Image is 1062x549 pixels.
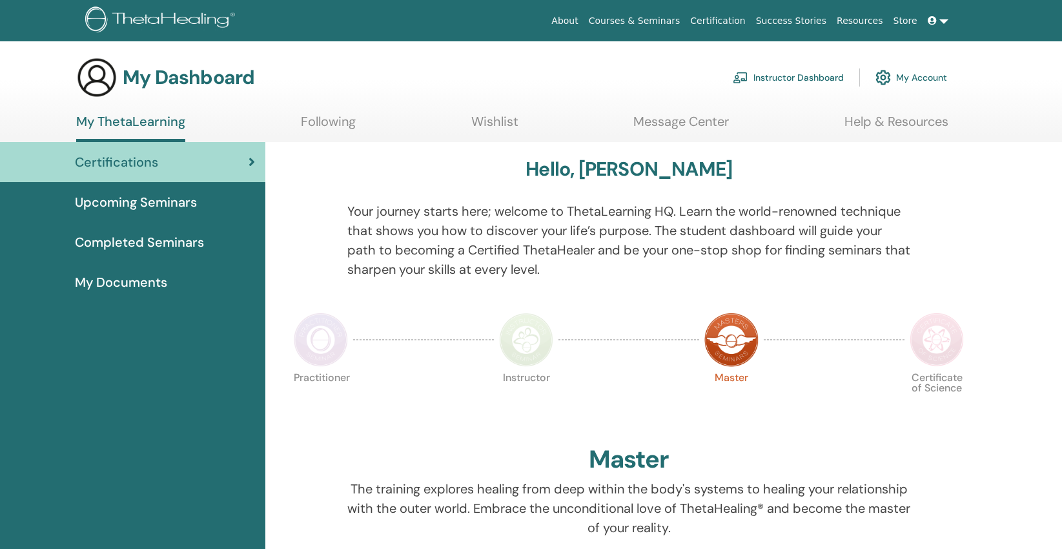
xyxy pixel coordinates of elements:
[471,114,518,139] a: Wishlist
[294,373,348,427] p: Practitioner
[910,313,964,367] img: Certificate of Science
[76,114,185,142] a: My ThetaLearning
[704,313,759,367] img: Master
[888,9,923,33] a: Store
[733,63,844,92] a: Instructor Dashboard
[751,9,832,33] a: Success Stories
[704,373,759,427] p: Master
[589,445,669,475] h2: Master
[875,67,891,88] img: cog.svg
[294,313,348,367] img: Practitioner
[844,114,948,139] a: Help & Resources
[75,273,167,292] span: My Documents
[546,9,583,33] a: About
[75,152,158,172] span: Certifications
[76,57,117,98] img: generic-user-icon.jpg
[910,373,964,427] p: Certificate of Science
[733,72,748,83] img: chalkboard-teacher.svg
[347,202,911,279] p: Your journey starts here; welcome to ThetaLearning HQ. Learn the world-renowned technique that sh...
[633,114,729,139] a: Message Center
[301,114,356,139] a: Following
[347,479,911,537] p: The training explores healing from deep within the body's systems to healing your relationship wi...
[499,313,553,367] img: Instructor
[526,158,732,181] h3: Hello, [PERSON_NAME]
[685,9,750,33] a: Certification
[499,373,553,427] p: Instructor
[85,6,240,36] img: logo.png
[875,63,947,92] a: My Account
[123,66,254,89] h3: My Dashboard
[75,233,204,252] span: Completed Seminars
[832,9,888,33] a: Resources
[75,192,197,212] span: Upcoming Seminars
[584,9,686,33] a: Courses & Seminars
